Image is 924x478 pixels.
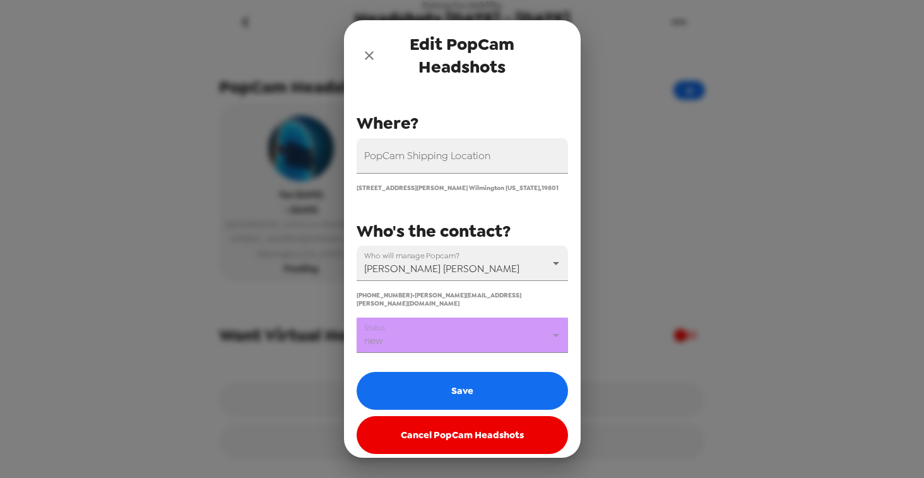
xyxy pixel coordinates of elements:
[357,291,415,299] span: [PHONE_NUMBER] •
[364,250,459,261] label: Who will manage Popcam?
[357,416,568,454] button: Cancel PopCam Headshots
[357,43,382,68] button: close
[357,318,568,353] div: new
[357,291,521,308] span: [PERSON_NAME][EMAIL_ADDRESS][PERSON_NAME][DOMAIN_NAME]
[364,322,385,333] label: Status
[357,220,511,242] span: Who's the contact?
[357,246,568,281] div: [PERSON_NAME] [PERSON_NAME]
[357,112,418,134] span: Where?
[382,33,543,78] span: Edit PopCam Headshots
[357,184,559,192] span: [STREET_ADDRESS][PERSON_NAME] Wilmington [US_STATE] , 19801
[357,372,568,410] button: Save
[357,138,568,174] input: Chase Center on the Riverfront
